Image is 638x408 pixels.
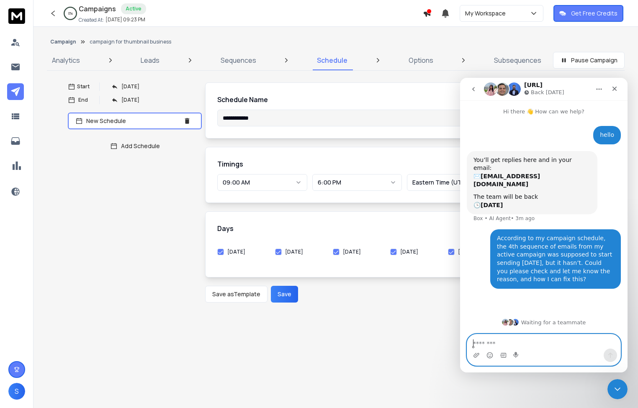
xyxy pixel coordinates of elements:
p: Leads [141,55,159,65]
a: Sequences [216,50,261,70]
p: Eastern Time (UTC-4:00) [412,178,488,187]
h1: Campaigns [79,4,116,14]
label: [DATE] [227,249,245,255]
p: campaign for thumbnail business [90,38,171,45]
p: Analytics [52,55,80,65]
button: Campaign [50,38,76,45]
a: Schedule [312,50,352,70]
a: Options [404,50,438,70]
a: Leads [136,50,165,70]
p: 0 % [68,11,73,16]
p: New Schedule [86,117,180,125]
a: Subsequences [489,50,546,70]
p: Sequences [221,55,256,65]
a: Analytics [47,50,85,70]
p: Created At: [79,17,104,23]
label: [DATE] [343,249,361,255]
iframe: Intercom live chat [607,379,628,399]
p: Get Free Credits [571,9,617,18]
label: [DATE] [458,249,476,255]
h1: Days [217,223,592,234]
button: S [8,383,25,400]
p: [DATE] 09:23 PM [105,16,145,23]
p: [DATE] [121,83,139,90]
p: Start [77,83,90,90]
p: Subsequences [494,55,541,65]
label: [DATE] [285,249,303,255]
div: Active [121,3,146,14]
button: Get Free Credits [553,5,623,22]
button: 6:00 PM [312,174,402,191]
button: Save [271,286,298,303]
h1: Timings [217,159,592,169]
iframe: Intercom live chat [460,78,628,372]
p: End [78,97,88,103]
p: [DATE] [121,97,139,103]
button: Add Schedule [68,138,202,154]
button: Pause Campaign [553,52,625,69]
button: Save asTemplate [205,286,268,303]
button: 09:00 AM [217,174,307,191]
label: [DATE] [400,249,418,255]
p: Options [409,55,433,65]
h1: Schedule Name [217,95,592,105]
p: Schedule [317,55,347,65]
p: My Workspace [465,9,509,18]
